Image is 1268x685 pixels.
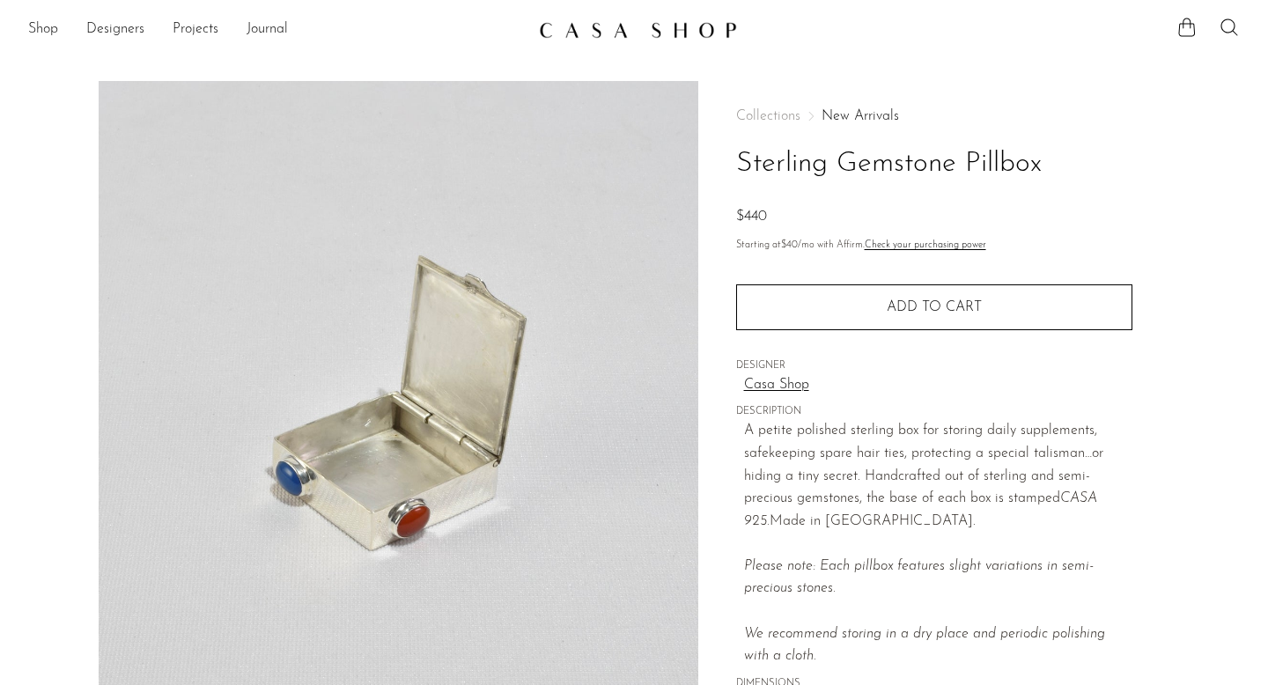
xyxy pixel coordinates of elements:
span: $40 [781,240,798,250]
span: DESIGNER [736,358,1132,374]
a: Journal [247,18,288,41]
i: We recommend storing in a dry place and periodic polishing with a cloth. [744,627,1105,664]
nav: Breadcrumbs [736,109,1132,123]
a: Designers [86,18,144,41]
p: Starting at /mo with Affirm. [736,238,1132,254]
em: Please note: Each pillbox features slight variations in semi-precious stones. [744,559,1105,663]
ul: NEW HEADER MENU [28,15,525,45]
a: Shop [28,18,58,41]
a: Check your purchasing power - Learn more about Affirm Financing (opens in modal) [865,240,986,250]
span: Add to cart [887,299,982,316]
h1: Sterling Gemstone Pillbox [736,142,1132,187]
nav: Desktop navigation [28,15,525,45]
a: Projects [173,18,218,41]
span: $440 [736,210,767,224]
em: CASA 925. [744,491,1097,528]
span: DESCRIPTION [736,404,1132,420]
span: Collections [736,109,800,123]
button: Add to cart [736,284,1132,330]
a: New Arrivals [822,109,899,123]
a: Casa Shop [744,374,1132,397]
p: A petite polished sterling box for storing daily supplements, safekeeping spare hair ties, protec... [744,420,1132,668]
